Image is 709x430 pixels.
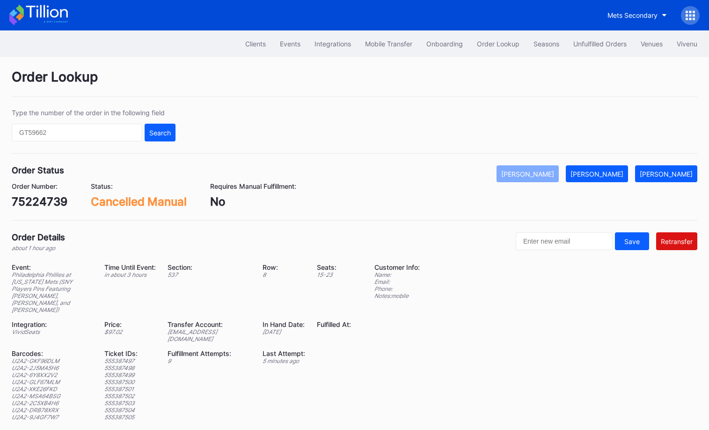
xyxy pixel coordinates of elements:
div: Customer Info: [374,263,420,271]
div: [PERSON_NAME] [501,170,554,178]
div: U2A2-9J4GF7W7 [12,414,93,421]
button: Onboarding [419,35,470,52]
div: Price: [104,320,156,328]
div: Type the number of the order in the following field [12,109,175,117]
div: Order Lookup [477,40,519,48]
button: Vivenu [670,35,704,52]
div: $ 97.02 [104,328,156,335]
div: 555387504 [104,407,156,414]
div: Fulfillment Attempts: [168,349,251,357]
div: Row: [263,263,305,271]
div: about 1 hour ago [12,245,65,252]
div: 537 [168,271,251,278]
div: Mets Secondary [607,11,658,19]
div: Order Number: [12,182,67,190]
div: Unfulfilled Orders [573,40,627,48]
div: Seasons [534,40,559,48]
div: U2A2-GLF67MLM [12,378,93,386]
div: VividSeats [12,328,93,335]
div: Vivenu [677,40,697,48]
input: Enter new email [516,232,613,250]
button: Order Lookup [470,35,526,52]
div: U2A2-DRB78XRX [12,407,93,414]
div: Barcodes: [12,349,93,357]
button: Events [273,35,307,52]
div: 555387498 [104,364,156,371]
div: Clients [245,40,266,48]
div: Search [149,129,171,137]
div: Status: [91,182,187,190]
div: Save [624,237,640,245]
div: Ticket IDs: [104,349,156,357]
div: 15 - 23 [317,271,351,278]
div: Order Status [12,165,64,175]
button: [PERSON_NAME] [566,165,628,182]
div: 555387499 [104,371,156,378]
div: Fulfilled At: [317,320,351,328]
div: No [210,195,296,208]
input: GT59662 [12,124,142,141]
div: U2A2-6Y8XX2V2 [12,371,93,378]
div: U2A2-MSA64BSG [12,393,93,400]
div: Events [280,40,300,48]
div: 555387503 [104,400,156,407]
div: U2A2-2J5MA5H6 [12,364,93,371]
div: Seats: [317,263,351,271]
div: 555387502 [104,393,156,400]
button: Seasons [526,35,566,52]
div: U2A2-XKE26FKD [12,386,93,393]
div: Cancelled Manual [91,195,187,208]
div: Event: [12,263,93,271]
button: Integrations [307,35,358,52]
button: [PERSON_NAME] [635,165,697,182]
div: Phone: [374,285,420,292]
div: 8 [263,271,305,278]
div: Order Details [12,232,65,242]
div: In Hand Date: [263,320,305,328]
div: 5 minutes ago [263,357,305,364]
div: 9 [168,357,251,364]
button: Mobile Transfer [358,35,419,52]
button: Save [615,232,649,250]
button: Clients [238,35,273,52]
div: Last Attempt: [263,349,305,357]
div: Onboarding [426,40,463,48]
div: 555387500 [104,378,156,386]
div: Requires Manual Fulfillment: [210,182,296,190]
div: 555387497 [104,357,156,364]
div: Mobile Transfer [365,40,412,48]
button: Venues [634,35,670,52]
button: Search [145,124,175,141]
div: U2A2-2C5XB4H6 [12,400,93,407]
div: Order Lookup [12,69,697,97]
div: [PERSON_NAME] [570,170,623,178]
div: Philadelphia Phillies at [US_STATE] Mets (SNY Players Pins Featuring [PERSON_NAME], [PERSON_NAME]... [12,271,93,313]
button: Mets Secondary [600,7,674,24]
div: Integrations [314,40,351,48]
div: Retransfer [661,237,693,245]
div: Integration: [12,320,93,328]
div: Time Until Event: [104,263,156,271]
div: 555387505 [104,414,156,421]
button: [PERSON_NAME] [497,165,559,182]
div: Venues [641,40,663,48]
div: 555387501 [104,386,156,393]
div: Notes: mobile [374,292,420,299]
div: U2A2-GKF96DLM [12,357,93,364]
div: Transfer Account: [168,320,251,328]
div: 75224739 [12,195,67,208]
button: Unfulfilled Orders [566,35,634,52]
button: Retransfer [656,232,697,250]
div: Name: [374,271,420,278]
div: in about 3 hours [104,271,156,278]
